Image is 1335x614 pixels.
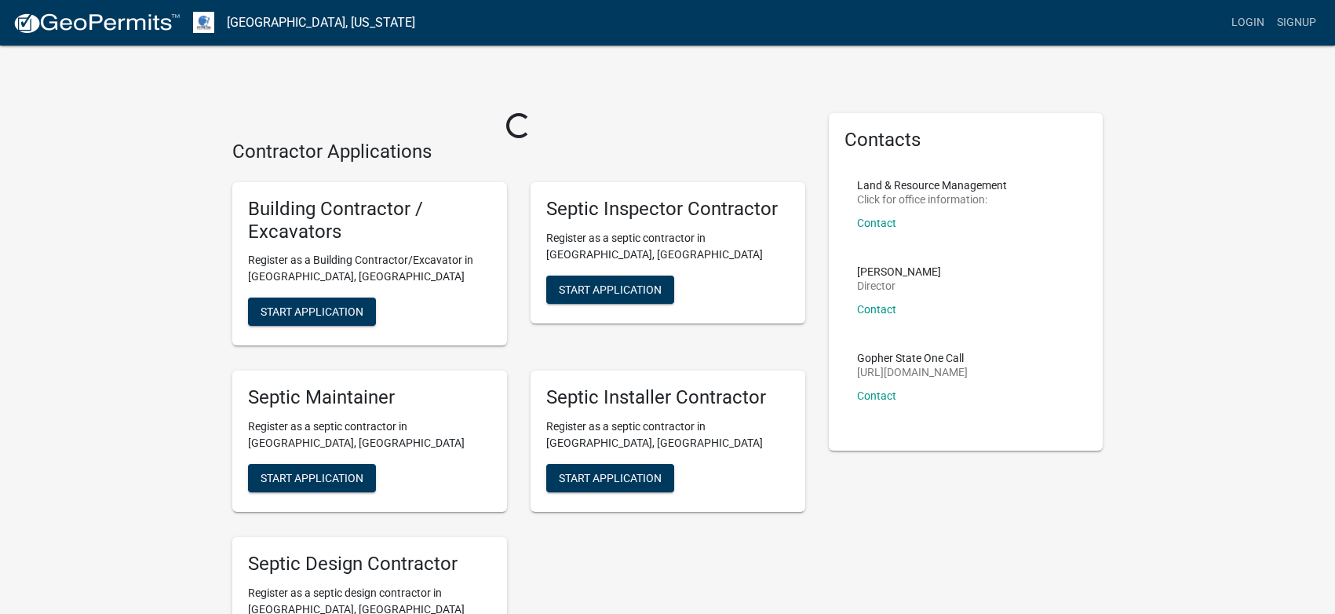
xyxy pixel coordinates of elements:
[844,129,1088,152] h5: Contacts
[546,386,790,409] h5: Septic Installer Contractor
[857,389,896,402] a: Contact
[193,12,214,33] img: Otter Tail County, Minnesota
[857,180,1007,191] p: Land & Resource Management
[546,464,674,492] button: Start Application
[857,194,1007,205] p: Click for office information:
[261,305,363,318] span: Start Application
[857,266,941,277] p: [PERSON_NAME]
[857,217,896,229] a: Contact
[857,303,896,316] a: Contact
[232,141,805,163] h4: Contractor Applications
[857,367,968,378] p: [URL][DOMAIN_NAME]
[559,283,662,295] span: Start Application
[559,472,662,484] span: Start Application
[546,276,674,304] button: Start Application
[546,230,790,263] p: Register as a septic contractor in [GEOGRAPHIC_DATA], [GEOGRAPHIC_DATA]
[248,418,491,451] p: Register as a septic contractor in [GEOGRAPHIC_DATA], [GEOGRAPHIC_DATA]
[248,198,491,243] h5: Building Contractor / Excavators
[1225,8,1271,38] a: Login
[857,353,968,364] p: Gopher State One Call
[546,198,790,221] h5: Septic Inspector Contractor
[248,464,376,492] button: Start Application
[248,252,491,285] p: Register as a Building Contractor/Excavator in [GEOGRAPHIC_DATA], [GEOGRAPHIC_DATA]
[261,472,363,484] span: Start Application
[1271,8,1322,38] a: Signup
[248,386,491,409] h5: Septic Maintainer
[546,418,790,451] p: Register as a septic contractor in [GEOGRAPHIC_DATA], [GEOGRAPHIC_DATA]
[248,298,376,326] button: Start Application
[248,553,491,576] h5: Septic Design Contractor
[227,9,415,36] a: [GEOGRAPHIC_DATA], [US_STATE]
[857,280,941,291] p: Director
